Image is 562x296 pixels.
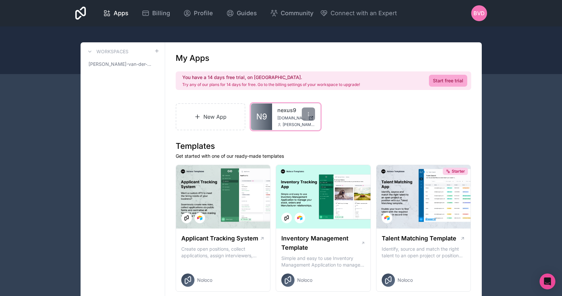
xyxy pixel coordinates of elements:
img: Airtable Logo [297,215,302,221]
span: Community [281,9,313,18]
span: Connect with an Expert [331,9,397,18]
img: Airtable Logo [384,215,390,221]
div: Open Intercom Messenger [540,274,555,289]
a: New App [176,103,246,130]
a: nexus9 [277,106,315,114]
p: Try any of our plans for 14 days for free. Go to the billing settings of your workspace to upgrade! [182,82,360,87]
h1: Inventory Management Template [281,234,361,252]
span: Noloco [197,277,212,283]
h2: You have a 14 days free trial, on [GEOGRAPHIC_DATA]. [182,74,360,81]
a: Billing [136,6,175,21]
img: Airtable Logo [197,215,202,221]
span: Guides [237,9,257,18]
span: Noloco [297,277,312,283]
span: Billing [152,9,170,18]
a: Start free trial [429,75,467,87]
a: N9 [251,104,272,130]
p: Create open positions, collect applications, assign interviewers, centralise candidate feedback a... [181,246,265,259]
a: Profile [178,6,218,21]
a: Workspaces [86,48,128,56]
p: Identify, source and match the right talent to an open project or position with our Talent Matchi... [382,246,466,259]
a: Guides [221,6,262,21]
span: Apps [114,9,128,18]
span: [PERSON_NAME][EMAIL_ADDRESS][DOMAIN_NAME] [283,122,315,127]
a: [PERSON_NAME]-van-der-meer-workspace [86,58,159,70]
h1: My Apps [176,53,209,63]
span: Bvd [474,9,485,17]
p: Get started with one of our ready-made templates [176,153,471,159]
h1: Talent Matching Template [382,234,456,243]
a: [DOMAIN_NAME] [277,115,315,121]
p: Simple and easy to use Inventory Management Application to manage your stock, orders and Manufact... [281,255,365,268]
h3: Workspaces [96,48,128,55]
span: N9 [256,111,267,122]
button: Connect with an Expert [320,9,397,18]
h1: Templates [176,141,471,151]
span: [DOMAIN_NAME] [277,115,306,121]
span: Noloco [398,277,413,283]
span: Profile [194,9,213,18]
h1: Applicant Tracking System [181,234,258,243]
span: Starter [452,169,465,174]
a: Community [265,6,319,21]
span: [PERSON_NAME]-van-der-meer-workspace [88,61,154,67]
a: Apps [98,6,134,21]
